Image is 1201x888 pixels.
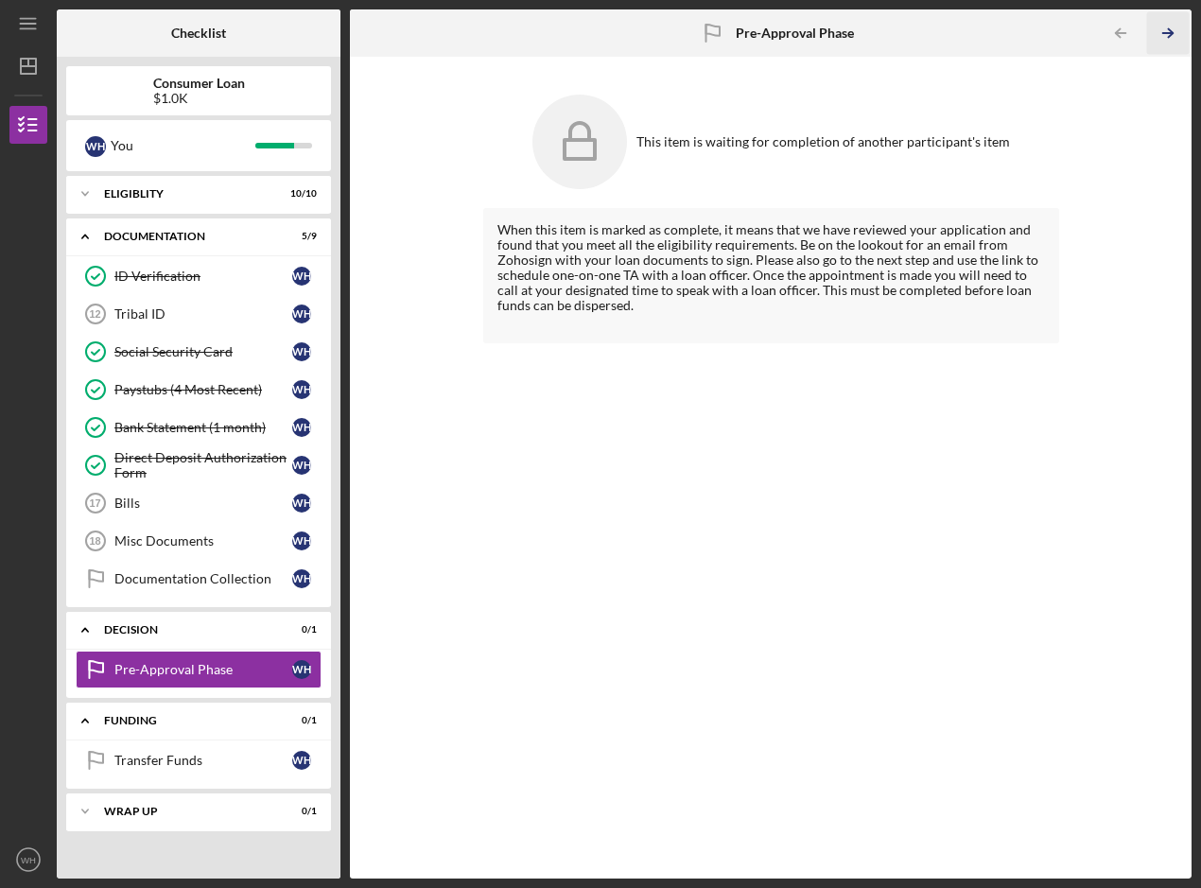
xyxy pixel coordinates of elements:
[114,662,292,677] div: Pre-Approval Phase
[104,624,270,636] div: Decision
[292,494,311,513] div: W H
[736,26,854,41] b: Pre-Approval Phase
[104,806,270,817] div: Wrap up
[76,295,322,333] a: 12Tribal IDWH
[292,342,311,361] div: W H
[292,660,311,679] div: W H
[292,418,311,437] div: W H
[114,496,292,511] div: Bills
[85,136,106,157] div: W H
[114,306,292,322] div: Tribal ID
[636,134,1010,149] div: This item is waiting for completion of another participant's item
[114,382,292,397] div: Paystubs (4 Most Recent)
[292,267,311,286] div: W H
[76,651,322,688] a: Pre-Approval PhaseWH
[114,269,292,284] div: ID Verification
[76,257,322,295] a: ID VerificationWH
[114,533,292,548] div: Misc Documents
[283,231,317,242] div: 5 / 9
[114,420,292,435] div: Bank Statement (1 month)
[9,841,47,879] button: WH
[76,446,322,484] a: Direct Deposit Authorization FormWH
[76,409,322,446] a: Bank Statement (1 month)WH
[497,222,1045,329] div: When this item is marked as complete, it means that we have reviewed your application and found t...
[89,535,100,547] tspan: 18
[104,715,270,726] div: Funding
[111,130,255,162] div: You
[76,371,322,409] a: Paystubs (4 Most Recent)WH
[76,741,322,779] a: Transfer FundsWH
[283,715,317,726] div: 0 / 1
[76,522,322,560] a: 18Misc DocumentsWH
[292,531,311,550] div: W H
[283,806,317,817] div: 0 / 1
[153,76,245,91] b: Consumer Loan
[153,91,245,106] div: $1.0K
[76,484,322,522] a: 17BillsWH
[292,456,311,475] div: W H
[89,308,100,320] tspan: 12
[89,497,100,509] tspan: 17
[114,753,292,768] div: Transfer Funds
[171,26,226,41] b: Checklist
[114,344,292,359] div: Social Security Card
[292,305,311,323] div: W H
[283,624,317,636] div: 0 / 1
[114,571,292,586] div: Documentation Collection
[114,450,292,480] div: Direct Deposit Authorization Form
[21,855,36,865] text: WH
[76,560,322,598] a: Documentation CollectionWH
[104,188,270,200] div: Eligiblity
[104,231,270,242] div: Documentation
[76,333,322,371] a: Social Security CardWH
[292,569,311,588] div: W H
[292,751,311,770] div: W H
[283,188,317,200] div: 10 / 10
[292,380,311,399] div: W H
